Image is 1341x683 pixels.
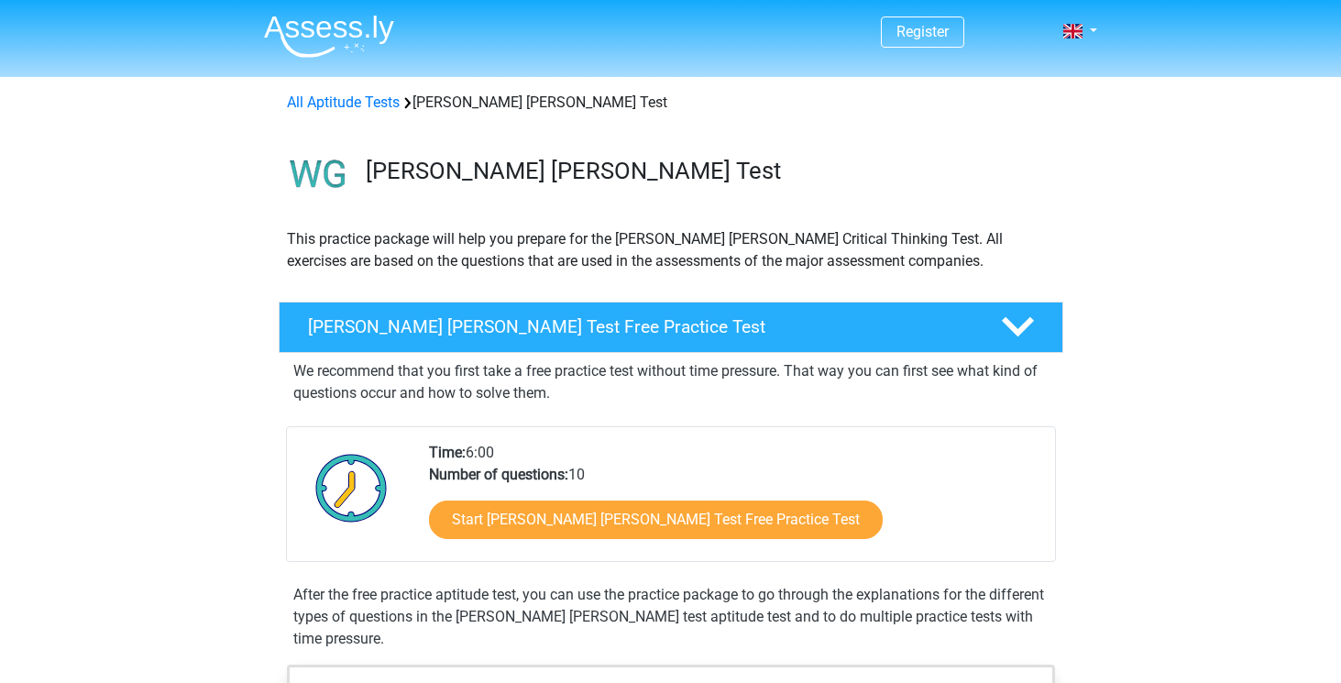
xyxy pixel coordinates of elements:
[429,444,466,461] b: Time:
[287,94,400,111] a: All Aptitude Tests
[308,316,972,337] h4: [PERSON_NAME] [PERSON_NAME] Test Free Practice Test
[429,501,883,539] a: Start [PERSON_NAME] [PERSON_NAME] Test Free Practice Test
[280,136,357,214] img: watson glaser test
[280,92,1062,114] div: [PERSON_NAME] [PERSON_NAME] Test
[896,23,949,40] a: Register
[429,466,568,483] b: Number of questions:
[293,360,1049,404] p: We recommend that you first take a free practice test without time pressure. That way you can fir...
[415,442,1054,561] div: 6:00 10
[264,15,394,58] img: Assessly
[271,302,1071,353] a: [PERSON_NAME] [PERSON_NAME] Test Free Practice Test
[366,157,1049,185] h3: [PERSON_NAME] [PERSON_NAME] Test
[305,442,398,534] img: Clock
[287,228,1055,272] p: This practice package will help you prepare for the [PERSON_NAME] [PERSON_NAME] Critical Thinking...
[286,584,1056,650] div: After the free practice aptitude test, you can use the practice package to go through the explana...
